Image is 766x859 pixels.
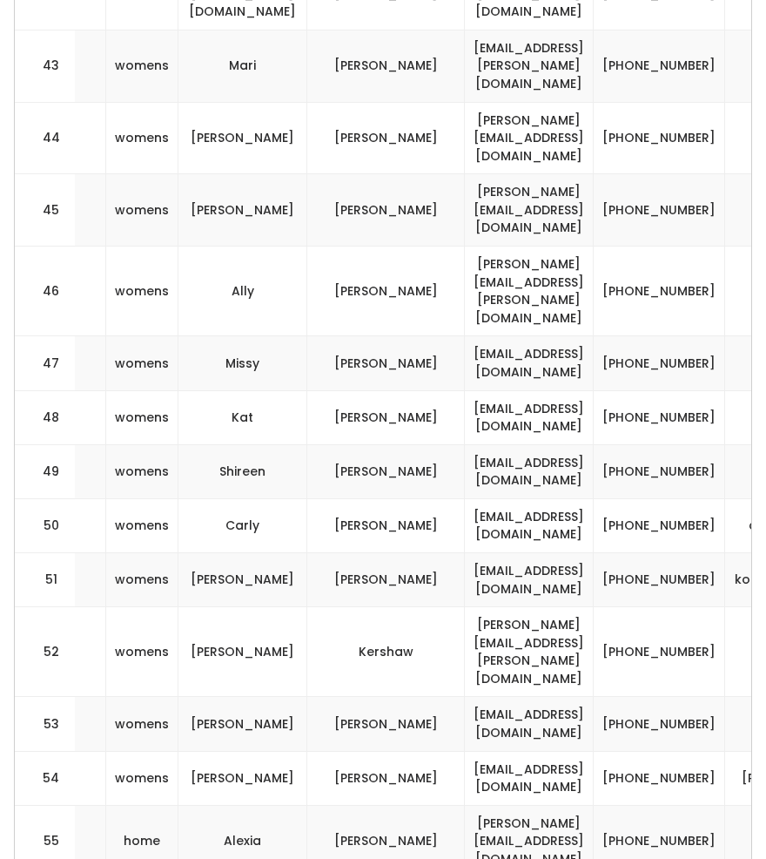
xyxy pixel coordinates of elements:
td: womens [106,247,178,336]
td: [EMAIL_ADDRESS][DOMAIN_NAME] [465,444,594,498]
td: [PERSON_NAME] [307,553,465,607]
td: 48 [15,390,76,444]
td: [PERSON_NAME] [307,444,465,498]
td: womens [106,390,178,444]
td: [PHONE_NUMBER] [594,498,725,552]
td: [PERSON_NAME] [307,390,465,444]
td: [PERSON_NAME] [307,30,465,102]
td: Kat [178,390,307,444]
td: [EMAIL_ADDRESS][DOMAIN_NAME] [465,498,594,552]
td: 44 [15,102,76,174]
td: [PERSON_NAME][EMAIL_ADDRESS][PERSON_NAME][DOMAIN_NAME] [465,607,594,697]
td: 53 [15,697,76,751]
td: 52 [15,607,76,697]
td: 43 [15,30,76,102]
td: [PHONE_NUMBER] [594,553,725,607]
td: womens [106,336,178,390]
td: [PERSON_NAME] [307,336,465,390]
td: [PHONE_NUMBER] [594,607,725,697]
td: [PERSON_NAME] [307,247,465,336]
td: Ally [178,247,307,336]
td: [PERSON_NAME] [307,697,465,751]
td: Shireen [178,444,307,498]
td: 54 [15,751,76,805]
td: [PHONE_NUMBER] [594,247,725,336]
td: womens [106,607,178,697]
td: womens [106,30,178,102]
td: Kershaw [307,607,465,697]
td: Missy [178,336,307,390]
td: [EMAIL_ADDRESS][DOMAIN_NAME] [465,553,594,607]
td: [PHONE_NUMBER] [594,336,725,390]
td: [PHONE_NUMBER] [594,174,725,247]
td: 49 [15,444,76,498]
td: [EMAIL_ADDRESS][DOMAIN_NAME] [465,697,594,751]
td: 47 [15,336,76,390]
td: womens [106,751,178,805]
td: womens [106,553,178,607]
td: womens [106,102,178,174]
td: [PERSON_NAME][EMAIL_ADDRESS][DOMAIN_NAME] [465,102,594,174]
td: [PERSON_NAME][EMAIL_ADDRESS][PERSON_NAME][DOMAIN_NAME] [465,247,594,336]
td: [PERSON_NAME] [307,751,465,805]
td: [PHONE_NUMBER] [594,102,725,174]
td: [PERSON_NAME] [178,751,307,805]
td: [EMAIL_ADDRESS][PERSON_NAME][DOMAIN_NAME] [465,30,594,102]
td: womens [106,498,178,552]
td: [PERSON_NAME] [178,697,307,751]
td: womens [106,444,178,498]
td: [PHONE_NUMBER] [594,390,725,444]
td: [EMAIL_ADDRESS][DOMAIN_NAME] [465,390,594,444]
td: 51 [15,553,76,607]
td: [PHONE_NUMBER] [594,697,725,751]
td: [EMAIL_ADDRESS][DOMAIN_NAME] [465,751,594,805]
td: Carly [178,498,307,552]
td: [PERSON_NAME] [178,607,307,697]
td: [PERSON_NAME] [178,174,307,247]
td: [EMAIL_ADDRESS][DOMAIN_NAME] [465,336,594,390]
td: 46 [15,247,76,336]
td: [PHONE_NUMBER] [594,751,725,805]
td: 45 [15,174,76,247]
td: [PHONE_NUMBER] [594,444,725,498]
td: [PERSON_NAME] [307,102,465,174]
td: [PERSON_NAME][EMAIL_ADDRESS][DOMAIN_NAME] [465,174,594,247]
td: womens [106,174,178,247]
td: womens [106,697,178,751]
td: 50 [15,498,76,552]
td: [PERSON_NAME] [178,102,307,174]
td: Mari [178,30,307,102]
td: [PHONE_NUMBER] [594,30,725,102]
td: [PERSON_NAME] [307,498,465,552]
td: [PERSON_NAME] [178,553,307,607]
td: [PERSON_NAME] [307,174,465,247]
